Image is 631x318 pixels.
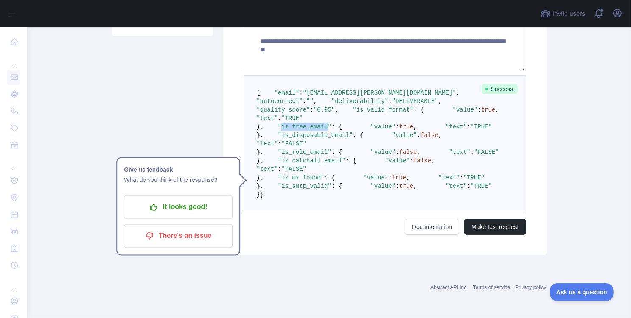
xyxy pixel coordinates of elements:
[124,175,233,185] p: What do you think of the response?
[331,98,388,105] span: "deliverability"
[303,89,456,96] span: "[EMAIL_ADDRESS][PERSON_NAME][DOMAIN_NAME]"
[130,229,226,243] p: There's an issue
[370,149,395,156] span: "value"
[431,157,435,164] span: ,
[467,183,470,190] span: :
[257,132,264,139] span: },
[353,106,413,113] span: "is_valid_format"
[331,149,342,156] span: : {
[7,275,20,292] div: ...
[417,132,421,139] span: :
[310,106,314,113] span: :
[438,98,442,105] span: ,
[370,123,395,130] span: "value"
[370,183,395,190] span: "value"
[446,123,467,130] span: "text"
[335,106,338,113] span: ,
[467,123,470,130] span: :
[303,98,306,105] span: :
[278,132,353,139] span: "is_disposable_email"
[324,174,335,181] span: : {
[481,106,496,113] span: true
[550,283,614,301] iframe: Toggle Customer Support
[281,115,303,122] span: "TRUE"
[353,132,363,139] span: : {
[278,123,331,130] span: "is_free_email"
[124,165,233,175] h1: Give us feedback
[364,174,389,181] span: "value"
[281,140,306,147] span: "FALSE"
[257,191,260,198] span: }
[460,174,463,181] span: :
[474,149,499,156] span: "FALSE"
[449,149,470,156] span: "text"
[473,285,510,290] a: Terms of service
[331,183,342,190] span: : {
[278,140,281,147] span: :
[515,285,546,290] a: Privacy policy
[281,166,306,173] span: "FALSE"
[385,157,410,164] span: "value"
[399,149,417,156] span: false
[130,200,226,215] p: It looks good!
[392,98,438,105] span: "DELIVERABLE"
[438,132,442,139] span: ,
[331,123,342,130] span: : {
[275,89,300,96] span: "email"
[413,123,417,130] span: ,
[405,219,459,235] a: Documentation
[278,183,331,190] span: "is_smtp_valid"
[413,157,431,164] span: false
[539,7,587,20] button: Invite users
[278,166,281,173] span: :
[395,183,399,190] span: :
[314,106,335,113] span: "0.95"
[346,157,356,164] span: : {
[278,157,346,164] span: "is_catchall_email"
[477,106,481,113] span: :
[388,174,392,181] span: :
[463,174,485,181] span: "TRUE"
[314,98,317,105] span: ,
[417,149,421,156] span: ,
[413,183,417,190] span: ,
[278,115,281,122] span: :
[421,132,438,139] span: false
[552,9,585,19] span: Invite users
[257,98,303,105] span: "autocorrect"
[438,174,460,181] span: "text"
[399,123,414,130] span: true
[399,183,414,190] span: true
[124,195,233,219] button: It looks good!
[257,174,264,181] span: },
[257,149,264,156] span: },
[257,89,260,96] span: {
[392,174,407,181] span: true
[124,224,233,248] button: There's an issue
[482,84,518,94] span: Success
[7,154,20,171] div: ...
[257,183,264,190] span: },
[257,106,310,113] span: "quality_score"
[257,115,278,122] span: "text"
[471,123,492,130] span: "TRUE"
[299,89,303,96] span: :
[413,106,424,113] span: : {
[395,123,399,130] span: :
[278,149,331,156] span: "is_role_email"
[257,157,264,164] span: },
[260,191,264,198] span: }
[471,183,492,190] span: "TRUE"
[388,98,392,105] span: :
[430,285,468,290] a: Abstract API Inc.
[257,166,278,173] span: "text"
[453,106,478,113] span: "value"
[392,132,417,139] span: "value"
[456,89,460,96] span: ,
[278,174,324,181] span: "is_mx_found"
[395,149,399,156] span: :
[257,123,264,130] span: },
[257,140,278,147] span: "text"
[471,149,474,156] span: :
[446,183,467,190] span: "text"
